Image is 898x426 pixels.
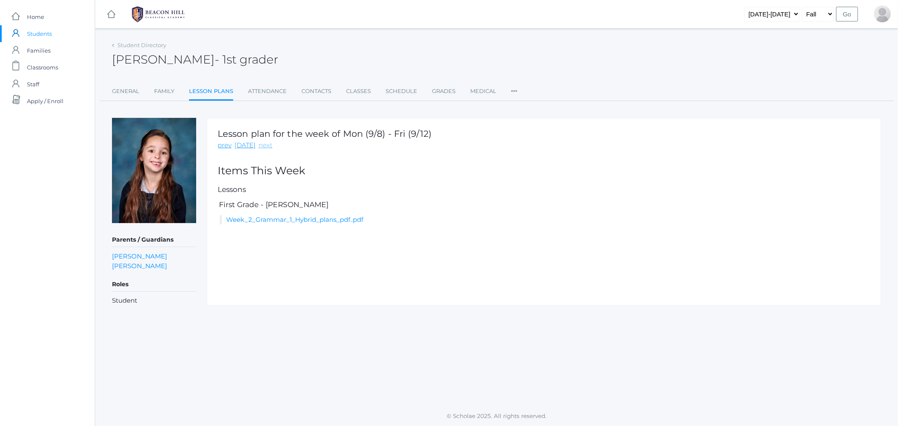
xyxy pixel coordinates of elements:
[218,129,432,138] h1: Lesson plan for the week of Mon (9/8) - Fri (9/12)
[127,4,190,25] img: BHCALogos-05-308ed15e86a5a0abce9b8dd61676a3503ac9727e845dece92d48e8588c001991.png
[301,83,331,100] a: Contacts
[112,251,167,261] a: [PERSON_NAME]
[27,25,52,42] span: Students
[234,141,256,150] a: [DATE]
[215,52,278,67] span: - 1st grader
[189,83,233,101] a: Lesson Plans
[112,233,196,247] h5: Parents / Guardians
[432,83,456,100] a: Grades
[218,141,232,150] a: prev
[112,53,278,66] h2: [PERSON_NAME]
[470,83,496,100] a: Medical
[27,42,51,59] span: Families
[386,83,417,100] a: Schedule
[258,141,272,150] a: next
[112,118,196,223] img: Remmie Tourje
[874,5,891,22] div: Caitlin Tourje
[27,8,44,25] span: Home
[218,201,870,209] h5: First Grade - [PERSON_NAME]
[112,261,167,271] a: [PERSON_NAME]
[27,93,64,109] span: Apply / Enroll
[112,83,139,100] a: General
[218,186,870,194] h5: Lessons
[346,83,371,100] a: Classes
[218,165,870,177] h2: Items This Week
[226,216,363,224] a: Week_2_Grammar_1_Hybrid_plans_pdf..pdf
[27,76,39,93] span: Staff
[248,83,287,100] a: Attendance
[95,412,898,420] p: © Scholae 2025. All rights reserved.
[836,7,858,21] input: Go
[117,42,166,48] a: Student Directory
[27,59,58,76] span: Classrooms
[112,277,196,292] h5: Roles
[112,296,196,306] li: Student
[154,83,174,100] a: Family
